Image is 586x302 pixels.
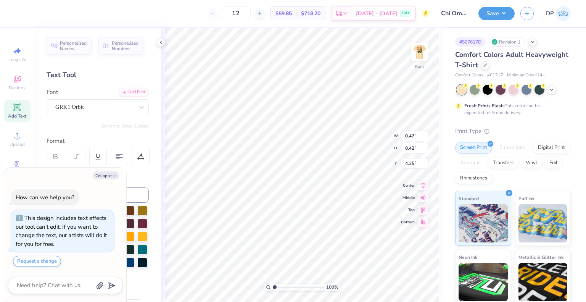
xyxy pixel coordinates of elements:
[412,44,427,60] img: Back
[9,85,26,91] span: Designs
[93,171,119,179] button: Collapse
[455,157,486,169] div: Applique
[518,204,568,242] img: Puff Ink
[459,253,477,261] span: Neon Ink
[301,10,320,18] span: $718.20
[487,72,503,79] span: # C1717
[101,123,149,129] button: Switch to Greek Letters
[546,6,571,21] a: DP
[455,72,483,79] span: Comfort Colors
[546,9,554,18] span: DP
[494,142,531,153] div: Embroidery
[455,173,492,184] div: Rhinestones
[455,127,571,136] div: Print Type
[10,141,25,147] span: Upload
[401,207,415,213] span: Top
[488,157,518,169] div: Transfers
[478,7,515,20] button: Save
[518,263,568,301] img: Metallic & Glitter Ink
[8,113,26,119] span: Add Text
[401,195,415,200] span: Middle
[507,72,545,79] span: Minimum Order: 24 +
[464,103,505,109] strong: Fresh Prints Flash:
[415,63,425,70] div: Back
[464,102,558,116] div: This color can be expedited for 5 day delivery.
[402,11,410,16] span: FREE
[60,40,87,51] span: Personalized Names
[544,157,562,169] div: Foil
[455,37,486,47] div: # 507617D
[47,88,58,97] label: Font
[518,253,563,261] span: Metallic & Glitter Ink
[13,256,61,267] button: Request a change
[221,6,251,20] input: – –
[112,40,139,51] span: Personalized Numbers
[455,142,492,153] div: Screen Print
[459,194,479,202] span: Standard
[521,157,542,169] div: Vinyl
[401,183,415,188] span: Center
[459,204,508,242] img: Standard
[401,220,415,225] span: Bottom
[533,142,570,153] div: Digital Print
[8,57,26,63] span: Image AI
[47,137,150,145] div: Format
[435,6,473,21] input: Untitled Design
[459,263,508,301] img: Neon Ink
[275,10,292,18] span: $59.85
[326,284,338,291] span: 100 %
[47,70,149,80] div: Text Tool
[356,10,397,18] span: [DATE] - [DATE]
[119,88,149,97] div: Add Font
[489,37,525,47] div: Revision 1
[16,194,74,201] div: How can we help you?
[455,50,568,69] span: Comfort Colors Adult Heavyweight T-Shirt
[556,6,571,21] img: Deepanshu Pandey
[16,214,107,248] div: This design includes text effects our tool can't edit. If you want to change the text, our artist...
[518,194,534,202] span: Puff Ink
